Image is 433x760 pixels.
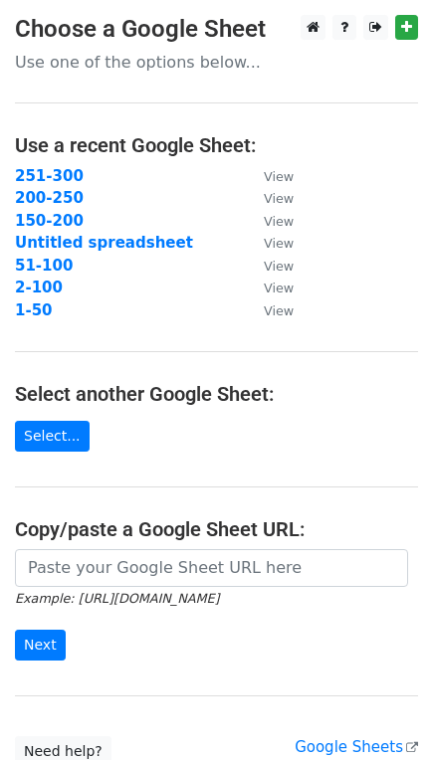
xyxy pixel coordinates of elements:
[15,212,84,230] a: 150-200
[264,191,294,206] small: View
[15,382,418,406] h4: Select another Google Sheet:
[244,234,294,252] a: View
[15,549,408,587] input: Paste your Google Sheet URL here
[244,212,294,230] a: View
[15,257,73,275] a: 51-100
[15,591,219,606] small: Example: [URL][DOMAIN_NAME]
[15,52,418,73] p: Use one of the options below...
[295,738,418,756] a: Google Sheets
[264,303,294,318] small: View
[15,301,53,319] a: 1-50
[244,167,294,185] a: View
[264,281,294,295] small: View
[244,301,294,319] a: View
[264,236,294,251] small: View
[244,279,294,296] a: View
[15,279,63,296] a: 2-100
[244,257,294,275] a: View
[264,169,294,184] small: View
[264,259,294,274] small: View
[15,234,193,252] a: Untitled spreadsheet
[15,133,418,157] h4: Use a recent Google Sheet:
[15,167,84,185] a: 251-300
[244,189,294,207] a: View
[15,189,84,207] a: 200-250
[15,421,90,452] a: Select...
[15,517,418,541] h4: Copy/paste a Google Sheet URL:
[264,214,294,229] small: View
[15,15,418,44] h3: Choose a Google Sheet
[15,630,66,661] input: Next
